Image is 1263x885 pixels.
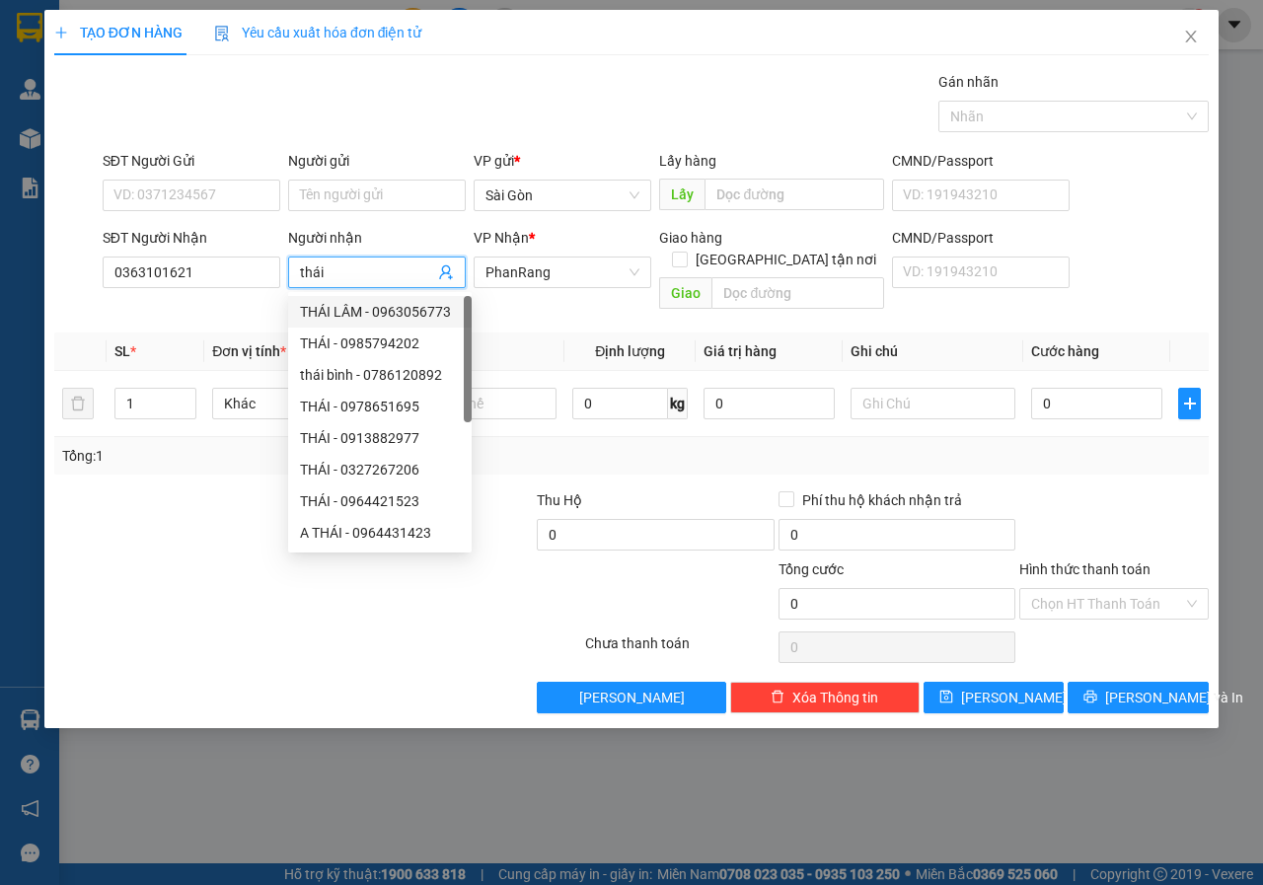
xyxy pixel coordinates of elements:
span: [PERSON_NAME] [579,687,685,708]
div: CMND/Passport [892,150,1070,172]
div: THÁI LÂM - 0963056773 [288,296,472,328]
img: logo.jpg [214,25,261,72]
b: Thiện Trí [25,127,89,186]
b: Gửi khách hàng [121,29,195,121]
span: [PERSON_NAME] [961,687,1067,708]
li: (c) 2017 [166,94,271,118]
span: Khác [224,389,365,418]
label: Gán nhãn [938,74,999,90]
span: Thu Hộ [537,492,582,508]
span: Tổng cước [779,561,844,577]
span: Xóa Thông tin [792,687,878,708]
button: deleteXóa Thông tin [730,682,920,713]
button: delete [62,388,94,419]
div: Chưa thanh toán [583,632,777,667]
input: Ghi Chú [851,388,1015,419]
span: Đơn vị tính [212,343,286,359]
div: A THÁI - 0964431423 [288,517,472,549]
div: THÁI - 0964421523 [288,485,472,517]
div: CMND/Passport [892,227,1070,249]
span: delete [771,690,784,705]
span: [PERSON_NAME] và In [1105,687,1243,708]
div: THÁI - 0985794202 [288,328,472,359]
label: Hình thức thanh toán [1019,561,1151,577]
span: [GEOGRAPHIC_DATA] tận nơi [688,249,884,270]
div: THÁI - 0978651695 [300,396,460,417]
div: SĐT Người Nhận [103,227,280,249]
span: PhanRang [485,258,639,287]
div: VP gửi [474,150,651,172]
div: Người nhận [288,227,466,249]
span: Giá trị hàng [704,343,777,359]
span: VP Nhận [474,230,529,246]
div: SĐT Người Gửi [103,150,280,172]
span: Giao hàng [659,230,722,246]
div: Tổng: 1 [62,445,489,467]
span: SL [114,343,130,359]
div: A THÁI - 0964431423 [300,522,460,544]
span: Yêu cầu xuất hóa đơn điện tử [214,25,422,40]
div: THÁI LÂM - 0963056773 [300,301,460,323]
span: Cước hàng [1031,343,1099,359]
div: THÁI - 0913882977 [288,422,472,454]
span: Lấy [659,179,705,210]
img: icon [214,26,230,41]
b: [DOMAIN_NAME] [166,75,271,91]
button: printer[PERSON_NAME] và In [1068,682,1209,713]
button: plus [1178,388,1201,419]
span: close [1183,29,1199,44]
div: THÁI - 0327267206 [300,459,460,480]
div: THÁI - 0964421523 [300,490,460,512]
input: VD: Bàn, Ghế [393,388,557,419]
button: Close [1163,10,1219,65]
button: [PERSON_NAME] [537,682,726,713]
div: THÁI - 0985794202 [300,332,460,354]
span: plus [54,26,68,39]
div: Người gửi [288,150,466,172]
span: kg [668,388,688,419]
div: thái bình - 0786120892 [288,359,472,391]
span: TẠO ĐƠN HÀNG [54,25,183,40]
span: Phí thu hộ khách nhận trả [794,489,970,511]
button: save[PERSON_NAME] [924,682,1065,713]
div: THÁI - 0327267206 [288,454,472,485]
div: THÁI - 0978651695 [288,391,472,422]
input: 0 [704,388,835,419]
span: Giao [659,277,711,309]
span: Định lượng [595,343,665,359]
span: Lấy hàng [659,153,716,169]
input: Dọc đường [705,179,883,210]
div: THÁI - 0913882977 [300,427,460,449]
span: save [939,690,953,705]
span: plus [1179,396,1200,411]
span: printer [1083,690,1097,705]
div: thái bình - 0786120892 [300,364,460,386]
input: Dọc đường [711,277,883,309]
th: Ghi chú [843,332,1023,371]
span: user-add [438,264,454,280]
span: Sài Gòn [485,181,639,210]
